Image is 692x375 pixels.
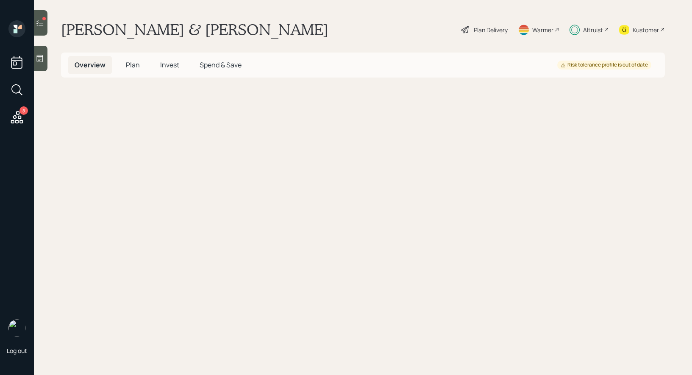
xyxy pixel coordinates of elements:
[126,60,140,69] span: Plan
[561,61,648,69] div: Risk tolerance profile is out of date
[633,25,659,34] div: Kustomer
[200,60,242,69] span: Spend & Save
[8,319,25,336] img: treva-nostdahl-headshot.png
[75,60,106,69] span: Overview
[7,347,27,355] div: Log out
[583,25,603,34] div: Altruist
[532,25,553,34] div: Warmer
[61,20,328,39] h1: [PERSON_NAME] & [PERSON_NAME]
[474,25,508,34] div: Plan Delivery
[160,60,179,69] span: Invest
[19,106,28,115] div: 8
